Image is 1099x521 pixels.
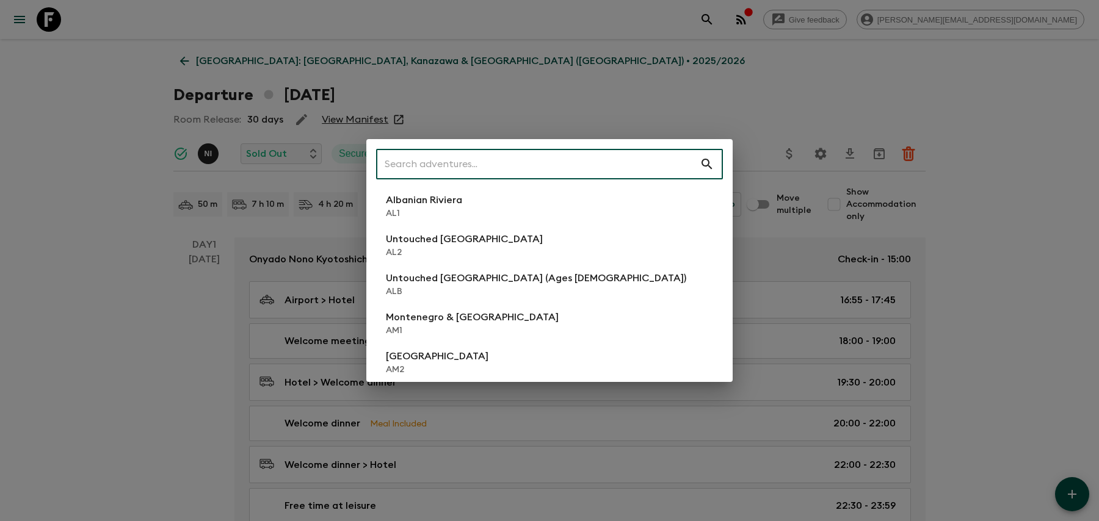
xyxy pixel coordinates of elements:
input: Search adventures... [376,147,700,181]
p: Albanian Riviera [386,193,462,207]
p: Untouched [GEOGRAPHIC_DATA] [386,232,543,246]
p: AL1 [386,207,462,220]
p: ALB [386,286,686,298]
p: Montenegro & [GEOGRAPHIC_DATA] [386,310,559,325]
p: AL2 [386,246,543,259]
p: AM2 [386,364,488,376]
p: Untouched [GEOGRAPHIC_DATA] (Ages [DEMOGRAPHIC_DATA]) [386,271,686,286]
p: [GEOGRAPHIC_DATA] [386,349,488,364]
p: AM1 [386,325,559,337]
